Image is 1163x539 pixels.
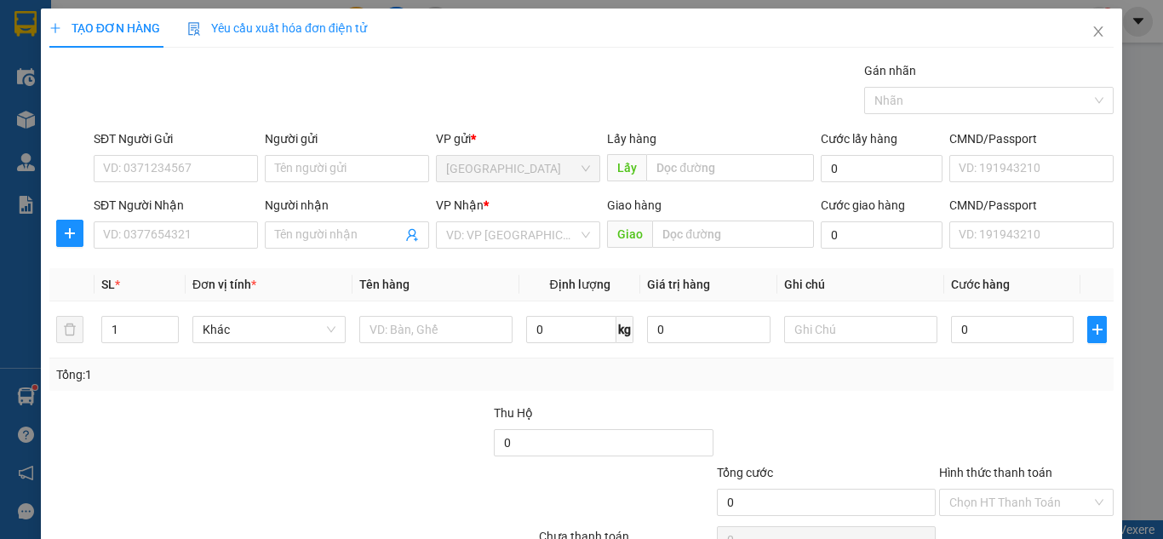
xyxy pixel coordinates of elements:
label: Cước giao hàng [821,198,905,212]
button: Close [1074,9,1122,56]
span: Giao hàng [607,198,662,212]
span: TẠO ĐƠN HÀNG [49,21,160,35]
span: Lấy hàng [607,132,656,146]
div: SĐT Người Nhận [94,196,258,215]
input: Dọc đường [646,154,814,181]
span: Đà Lạt [446,156,590,181]
div: SĐT Người Gửi [94,129,258,148]
span: plus [49,22,61,34]
span: Giá trị hàng [647,278,710,291]
span: Giao [607,221,652,248]
button: delete [56,316,83,343]
label: Gán nhãn [864,64,916,77]
input: Cước lấy hàng [821,155,942,182]
input: VD: Bàn, Ghế [359,316,513,343]
span: user-add [405,228,419,242]
span: Định lượng [549,278,610,291]
span: close [1091,25,1105,38]
input: Dọc đường [652,221,814,248]
span: Lấy [607,154,646,181]
span: plus [57,226,83,240]
button: plus [56,220,83,247]
input: Ghi Chú [784,316,937,343]
span: Thu Hộ [494,406,533,420]
div: Tổng: 1 [56,365,450,384]
span: kg [616,316,633,343]
img: icon [187,22,201,36]
input: 0 [647,316,770,343]
button: plus [1087,316,1107,343]
span: Yêu cầu xuất hóa đơn điện tử [187,21,367,35]
div: VP gửi [436,129,600,148]
input: Cước giao hàng [821,221,942,249]
span: Đơn vị tính [192,278,256,291]
div: Người nhận [265,196,429,215]
div: CMND/Passport [949,196,1114,215]
div: CMND/Passport [949,129,1114,148]
span: VP Nhận [436,198,484,212]
th: Ghi chú [777,268,944,301]
label: Cước lấy hàng [821,132,897,146]
span: Khác [203,317,335,342]
label: Hình thức thanh toán [939,466,1052,479]
span: SL [101,278,115,291]
span: Cước hàng [951,278,1010,291]
span: plus [1088,323,1106,336]
span: Tổng cước [717,466,773,479]
div: Người gửi [265,129,429,148]
span: Tên hàng [359,278,410,291]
